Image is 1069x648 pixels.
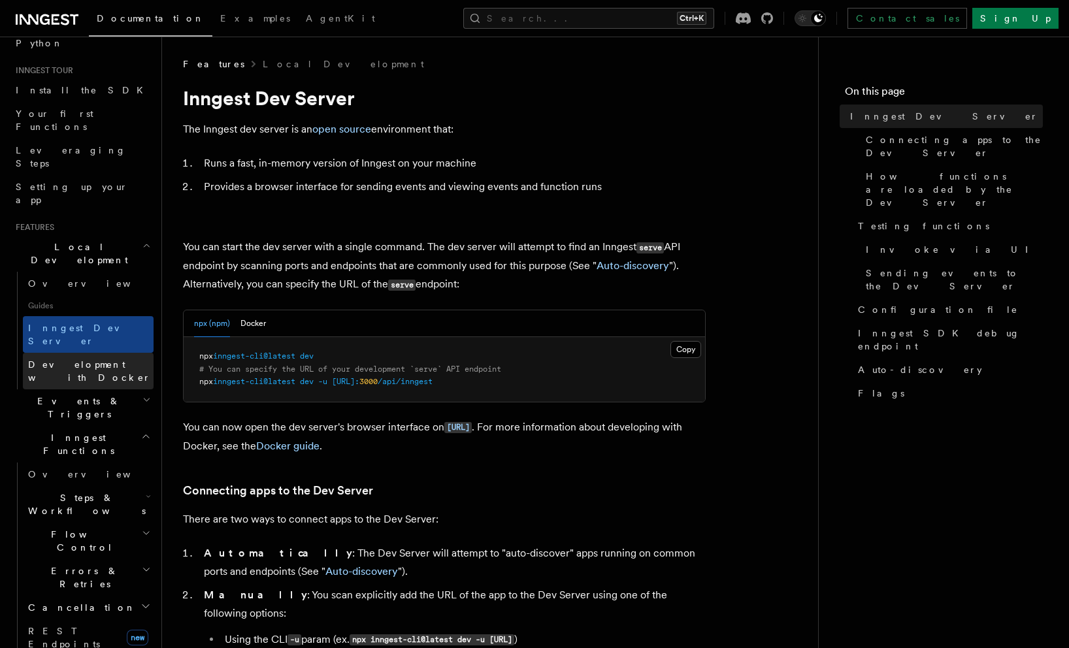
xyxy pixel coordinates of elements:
a: Auto-discovery [597,615,669,627]
code: serve [636,597,664,608]
h1: Inngest Dev Server [183,86,706,110]
a: Configuration file [853,298,1043,321]
span: new [127,630,148,645]
span: Configuration file [858,303,1018,316]
a: Auto-discovery [853,358,1043,381]
a: Development with Docker [23,353,154,389]
span: Local Development [10,240,142,267]
span: Features [183,57,244,71]
a: Python [10,31,154,55]
span: Connecting apps to the Dev Server [866,133,1043,159]
a: Setting up your app [10,175,154,212]
a: open source [312,123,371,135]
a: Sending events to the Dev Server [861,261,1043,298]
span: Install the SDK [16,85,151,95]
li: Provides a browser interface for sending events and viewing events and function runs [200,178,706,196]
span: Flags [858,387,904,400]
span: Inngest Functions [10,431,141,457]
button: Search...Ctrl+K [463,8,714,29]
kbd: Ctrl+K [677,12,706,25]
span: Events & Triggers [10,395,142,421]
a: Contact sales [847,8,967,29]
button: Inngest Functions [10,426,154,462]
a: AgentKit [298,4,383,35]
a: Local Development [263,57,424,71]
div: Local Development [10,272,154,389]
span: Your first Functions [16,108,93,132]
h4: On this page [845,84,1043,105]
span: How functions are loaded by the Dev Server [866,170,1043,209]
a: Inngest Dev Server [23,316,154,353]
li: Runs a fast, in-memory version of Inngest on your machine [200,154,706,172]
span: Setting up your app [16,182,128,205]
span: AgentKit [306,13,375,24]
span: Flow Control [23,528,142,554]
a: Flags [853,381,1043,405]
span: Auto-discovery [858,363,982,376]
a: Inngest SDK debug endpoint [853,321,1043,358]
a: Overview [23,272,154,295]
button: Events & Triggers [10,389,154,426]
span: Inngest SDK debug endpoint [858,327,1043,353]
span: Inngest tour [10,65,73,76]
a: Testing functions [853,214,1043,238]
a: Overview [23,462,154,486]
button: Toggle dark mode [795,10,826,26]
a: How functions are loaded by the Dev Server [861,165,1043,214]
a: Inngest Dev Server [845,105,1043,128]
span: Steps & Workflows [23,491,146,517]
span: Testing functions [858,219,989,233]
a: Invoke via UI [861,238,1043,261]
a: Sign Up [972,8,1059,29]
span: Cancellation [23,601,136,614]
a: Leveraging Steps [10,138,154,175]
button: Steps & Workflows [23,486,154,523]
button: Flow Control [23,523,154,559]
span: Overview [28,278,163,289]
span: Overview [28,469,163,479]
span: Errors & Retries [23,564,142,591]
span: Inngest Dev Server [850,110,1038,123]
span: Inngest Dev Server [28,323,140,346]
span: Invoke via UI [866,243,1040,256]
span: Sending events to the Dev Server [866,267,1043,293]
a: Connecting apps to the Dev Server [861,128,1043,165]
img: Dev Server Demo [183,217,706,572]
a: Your first Functions [10,102,154,138]
span: Guides [23,295,154,316]
a: Examples [212,4,298,35]
a: Documentation [89,4,212,37]
span: Development with Docker [28,359,151,383]
span: Leveraging Steps [16,145,126,169]
span: Examples [220,13,290,24]
span: Documentation [97,13,205,24]
button: Local Development [10,235,154,272]
button: Errors & Retries [23,559,154,596]
p: The Inngest dev server is an environment that: [183,120,706,138]
a: Install the SDK [10,78,154,102]
button: Cancellation [23,596,154,619]
code: serve [388,634,416,645]
span: Features [10,222,54,233]
span: Python [16,38,63,48]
